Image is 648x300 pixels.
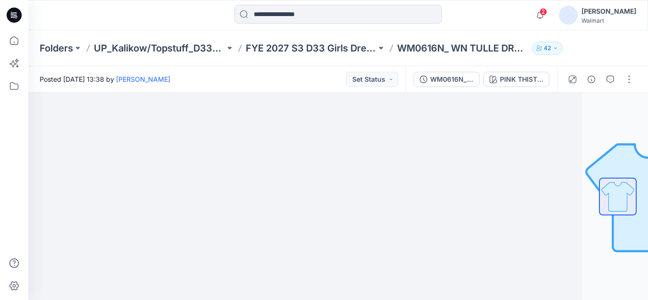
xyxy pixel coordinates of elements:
[94,42,225,55] a: UP_Kalikow/Topstuff_D33_Girls Dresses
[559,6,578,25] img: avatar
[116,75,170,83] a: [PERSON_NAME]
[40,42,73,55] a: Folders
[584,72,599,87] button: Details
[544,43,551,53] p: 42
[532,42,563,55] button: 42
[397,42,528,55] p: WM0616N_ WN TULLE DRESS
[430,74,474,85] div: WM0616N_ WN TULLE DRESS
[40,74,170,84] span: Posted [DATE] 13:38 by
[540,8,547,16] span: 2
[500,74,543,85] div: PINK THISTLE
[582,6,636,17] div: [PERSON_NAME]
[600,179,636,214] img: All colorways
[582,17,636,24] div: Walmart
[246,42,377,55] a: FYE 2027 S3 D33 Girls Dresses Isfel/Topstuff
[414,72,480,87] button: WM0616N_ WN TULLE DRESS
[483,72,549,87] button: PINK THISTLE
